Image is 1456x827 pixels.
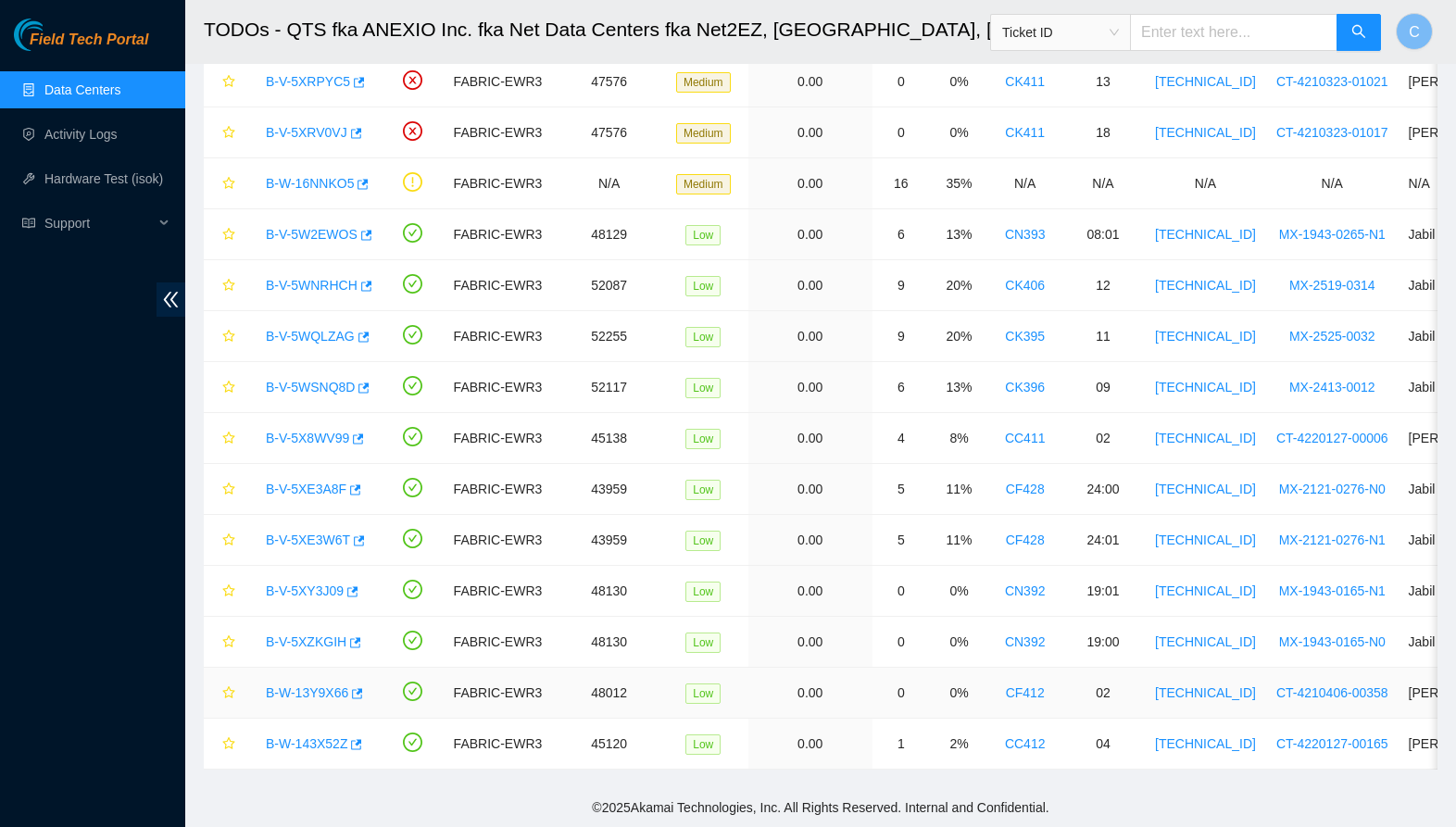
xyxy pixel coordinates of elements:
[930,56,988,107] td: 0%
[44,127,118,142] a: Activity Logs
[30,31,148,49] span: Field Tech Portal
[1279,634,1386,649] a: MX-1943-0165-N0
[1155,329,1256,344] a: [TECHNICAL_ID]
[552,209,666,260] td: 48129
[1130,14,1337,51] input: Enter text here...
[1005,634,1046,649] a: CN392
[1276,736,1388,751] a: CT-4220127-00165
[685,683,721,704] span: Low
[1289,329,1375,344] a: MX-2525-0032
[1005,431,1046,445] a: CC411
[444,413,553,464] td: FABRIC-EWR3
[685,429,721,449] span: Low
[222,381,235,395] span: star
[222,330,235,345] span: star
[1337,14,1381,51] button: search
[685,531,721,551] span: Low
[185,788,1456,827] footer: © 2025 Akamai Technologies, Inc. All Rights Reserved. Internal and Confidential.
[1279,227,1386,242] a: MX-1943-0265-N1
[214,67,236,96] button: star
[444,56,553,107] td: FABRIC-EWR3
[930,158,988,209] td: 35%
[552,566,666,617] td: 48130
[403,274,422,294] span: check-circle
[444,209,553,260] td: FABRIC-EWR3
[403,325,422,345] span: check-circle
[930,311,988,362] td: 20%
[1276,431,1388,445] a: CT-4220127-00006
[403,172,422,192] span: exclamation-circle
[676,123,731,144] span: Medium
[552,668,666,719] td: 48012
[1061,107,1145,158] td: 18
[872,566,930,617] td: 0
[1061,311,1145,362] td: 11
[685,734,721,755] span: Low
[266,278,358,293] a: B-V-5WNRHCH
[1006,482,1045,496] a: CF428
[930,617,988,668] td: 0%
[266,431,349,445] a: B-V-5X8WV99
[1279,583,1386,598] a: MX-1943-0165-N1
[222,75,235,90] span: star
[1289,380,1375,395] a: MX-2413-0012
[266,634,346,649] a: B-V-5XZKGIH
[1279,482,1386,496] a: MX-2121-0276-N0
[403,631,422,650] span: check-circle
[1005,227,1046,242] a: CN393
[403,376,422,395] span: check-circle
[552,158,666,209] td: N/A
[1396,13,1433,50] button: C
[222,126,235,141] span: star
[1155,278,1256,293] a: [TECHNICAL_ID]
[1005,583,1046,598] a: CN392
[1155,634,1256,649] a: [TECHNICAL_ID]
[552,464,666,515] td: 43959
[872,56,930,107] td: 0
[214,118,236,147] button: star
[214,219,236,249] button: star
[403,733,422,752] span: check-circle
[872,362,930,413] td: 6
[872,464,930,515] td: 5
[930,566,988,617] td: 0%
[930,260,988,311] td: 20%
[444,668,553,719] td: FABRIC-EWR3
[1061,362,1145,413] td: 09
[988,158,1061,209] td: N/A
[930,413,988,464] td: 8%
[403,478,422,497] span: check-circle
[266,227,358,242] a: B-V-5W2EWOS
[748,209,872,260] td: 0.00
[266,736,347,751] a: B-W-143X52Z
[214,474,236,504] button: star
[266,685,348,700] a: B-W-13Y9X66
[1061,719,1145,770] td: 04
[403,70,422,90] span: close-circle
[214,627,236,657] button: star
[872,311,930,362] td: 9
[403,121,422,141] span: close-circle
[14,33,148,57] a: Akamai TechnologiesField Tech Portal
[685,327,721,347] span: Low
[685,582,721,602] span: Low
[552,719,666,770] td: 45120
[748,668,872,719] td: 0.00
[872,413,930,464] td: 4
[44,171,163,186] a: Hardware Test (isok)
[930,362,988,413] td: 13%
[748,719,872,770] td: 0.00
[403,223,422,243] span: check-circle
[44,205,154,242] span: Support
[403,529,422,548] span: check-circle
[1005,736,1046,751] a: CC412
[1061,464,1145,515] td: 24:00
[403,682,422,701] span: check-circle
[1155,380,1256,395] a: [TECHNICAL_ID]
[444,260,553,311] td: FABRIC-EWR3
[1276,74,1388,89] a: CT-4210323-01021
[1276,125,1388,140] a: CT-4210323-01017
[222,482,235,497] span: star
[930,515,988,566] td: 11%
[1155,227,1256,242] a: [TECHNICAL_ID]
